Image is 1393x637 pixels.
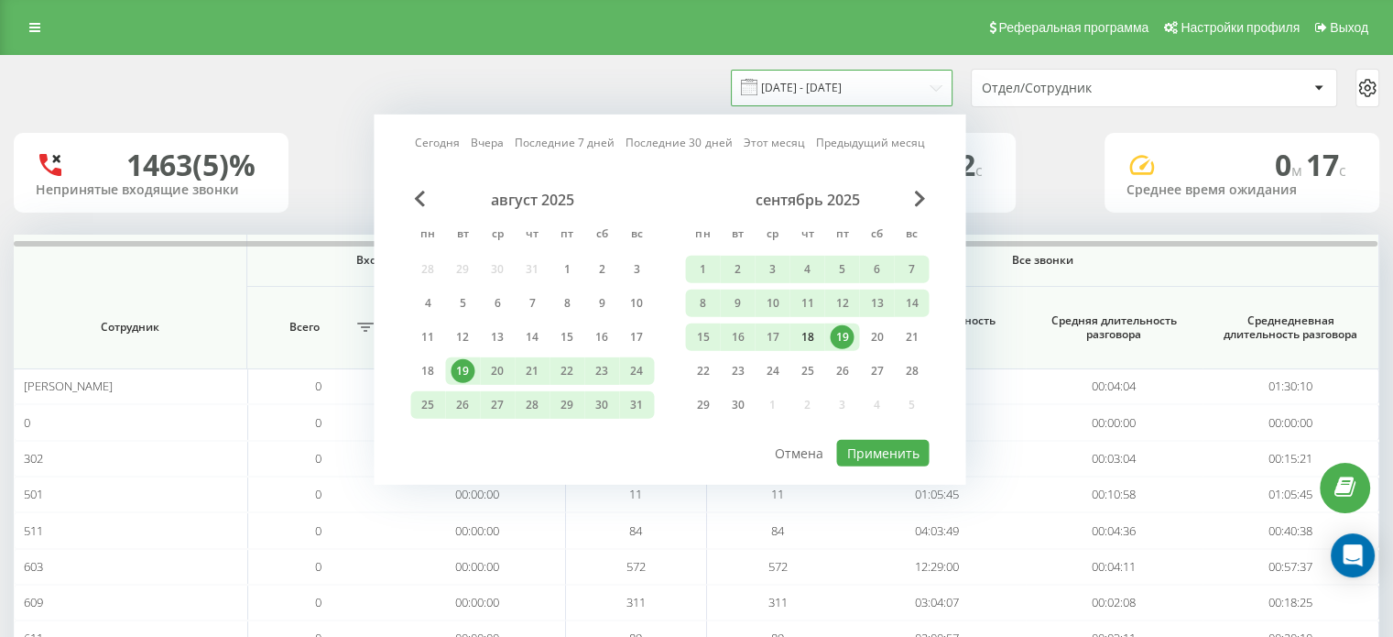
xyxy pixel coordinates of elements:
div: 18 [795,325,819,349]
div: пн 1 сент. 2025 г. [685,256,720,283]
div: пн 8 сент. 2025 г. [685,290,720,317]
span: 311 [626,594,646,610]
span: 0 [315,558,321,575]
td: 00:04:11 [1026,549,1203,585]
abbr: суббота [588,222,615,249]
td: 00:00:00 [388,477,565,512]
div: вт 26 авг. 2025 г. [445,391,480,419]
div: 19 [451,359,474,383]
div: 8 [691,291,714,315]
span: [PERSON_NAME] [24,378,113,394]
div: 27 [485,393,509,417]
div: 17 [625,325,648,349]
td: 00:00:00 [388,549,565,585]
div: сб 20 сент. 2025 г. [859,324,894,351]
div: пт 22 авг. 2025 г. [550,357,584,385]
span: м [1291,160,1306,181]
div: 21 [899,325,923,349]
div: Отдел/Сотрудник [982,81,1201,96]
div: Open Intercom Messenger [1331,533,1375,577]
td: 00:00:00 [1203,404,1379,440]
div: вс 21 сент. 2025 г. [894,324,929,351]
abbr: вторник [449,222,476,249]
div: 27 [865,359,888,383]
div: 28 [899,359,923,383]
div: пн 15 сент. 2025 г. [685,324,720,351]
div: вс 17 авг. 2025 г. [619,324,654,351]
td: 03:04:07 [849,585,1026,621]
span: 609 [24,594,43,610]
div: 20 [865,325,888,349]
div: чт 4 сент. 2025 г. [789,256,824,283]
span: 0 [315,522,321,539]
abbr: пятница [553,222,581,249]
div: 20 [485,359,509,383]
div: сб 13 сент. 2025 г. [859,290,894,317]
div: ср 17 сент. 2025 г. [755,324,789,351]
div: 13 [485,325,509,349]
a: Этот месяц [743,134,804,151]
button: Отмена [765,440,833,467]
div: 22 [555,359,579,383]
div: 4 [795,258,819,281]
span: 501 [24,486,43,502]
div: пт 12 сент. 2025 г. [824,290,859,317]
span: 11 [629,486,642,502]
div: 15 [555,325,579,349]
span: 11 [771,486,784,502]
div: 1 [691,258,714,281]
div: 16 [590,325,614,349]
span: c [975,160,983,181]
div: Среднее время ожидания [1126,182,1357,198]
button: Применить [836,440,929,467]
span: Входящие звонки [271,253,540,268]
div: 5 [451,291,474,315]
div: сб 6 сент. 2025 г. [859,256,894,283]
div: пт 29 авг. 2025 г. [550,391,584,419]
div: 3 [760,258,784,281]
span: 603 [24,558,43,575]
td: 12:29:00 [849,549,1026,585]
span: 302 [24,450,43,467]
td: 00:40:38 [1203,512,1379,548]
div: пт 5 сент. 2025 г. [824,256,859,283]
div: 7 [520,291,544,315]
a: Последние 30 дней [626,134,732,151]
div: сб 16 авг. 2025 г. [584,324,619,351]
div: сб 9 авг. 2025 г. [584,290,619,317]
div: вт 19 авг. 2025 г. [445,357,480,385]
span: 0 [1275,145,1306,184]
div: вт 30 сент. 2025 г. [720,391,755,419]
abbr: понедельник [689,222,716,249]
div: 17 [760,325,784,349]
div: сб 2 авг. 2025 г. [584,256,619,283]
abbr: воскресенье [623,222,650,249]
div: сб 23 авг. 2025 г. [584,357,619,385]
div: вс 10 авг. 2025 г. [619,290,654,317]
td: 00:18:25 [1203,585,1379,621]
span: 572 [768,558,788,575]
abbr: воскресенье [898,222,925,249]
div: 25 [795,359,819,383]
div: вс 7 сент. 2025 г. [894,256,929,283]
div: 6 [485,291,509,315]
div: пн 4 авг. 2025 г. [410,290,445,317]
div: 9 [725,291,749,315]
div: 15 [691,325,714,349]
span: Все звонки [749,253,1337,268]
td: 00:00:00 [388,512,565,548]
div: 26 [830,359,854,383]
div: чт 21 авг. 2025 г. [515,357,550,385]
div: 3 [625,258,648,281]
a: Вчера [471,134,504,151]
div: август 2025 [410,191,654,209]
div: 24 [625,359,648,383]
span: 511 [24,522,43,539]
span: 0 [315,450,321,467]
td: 00:57:37 [1203,549,1379,585]
div: чт 14 авг. 2025 г. [515,324,550,351]
div: вт 2 сент. 2025 г. [720,256,755,283]
span: 0 [315,486,321,502]
span: 84 [629,522,642,539]
div: 14 [899,291,923,315]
